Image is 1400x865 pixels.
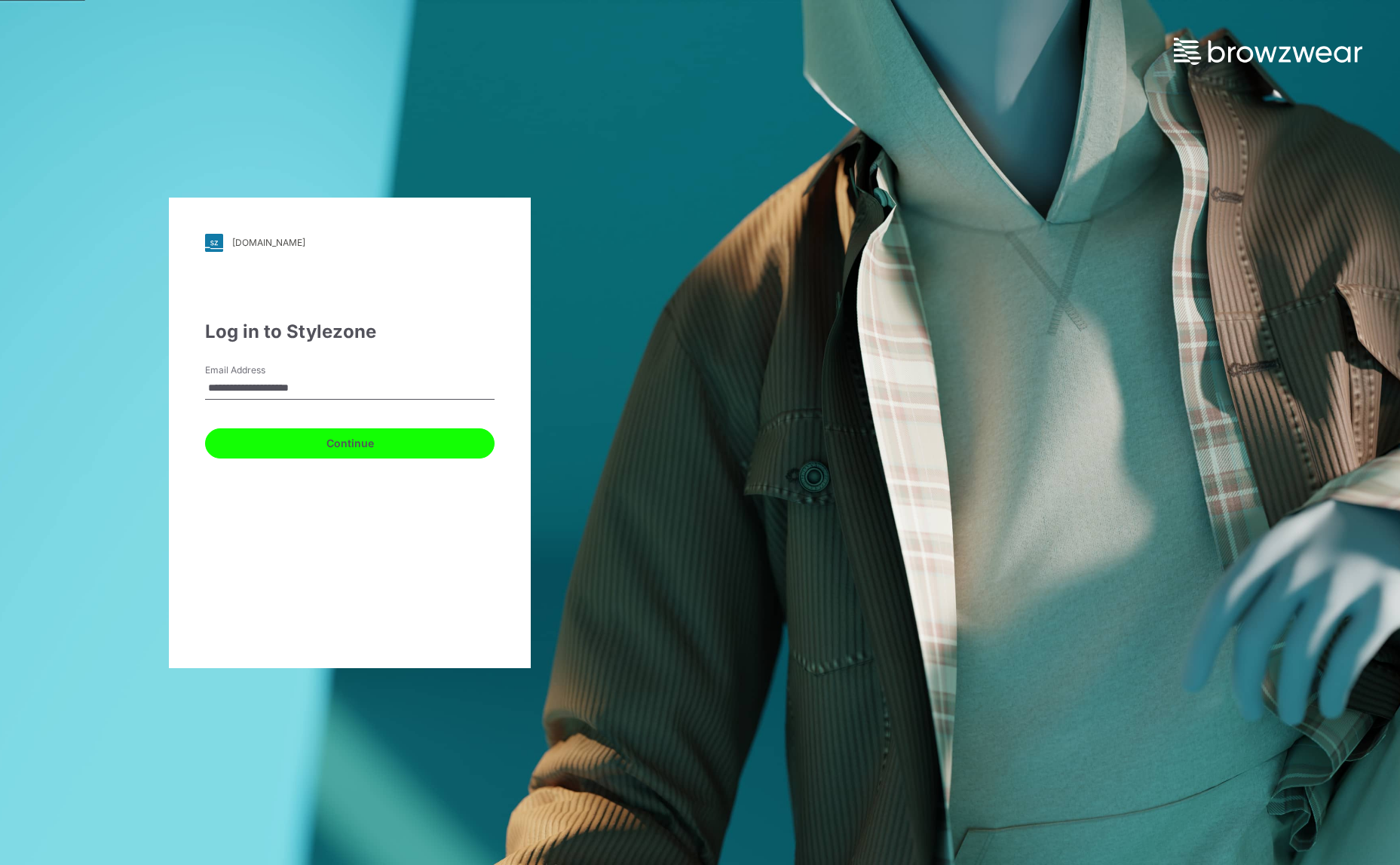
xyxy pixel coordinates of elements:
div: Log in to Stylezone [205,318,495,345]
div: [DOMAIN_NAME] [232,237,305,248]
a: [DOMAIN_NAME] [205,234,495,252]
img: svg+xml;base64,PHN2ZyB3aWR0aD0iMjgiIGhlaWdodD0iMjgiIHZpZXdCb3g9IjAgMCAyOCAyOCIgZmlsbD0ibm9uZSIgeG... [205,234,223,252]
img: browzwear-logo.73288ffb.svg [1174,38,1362,65]
button: Continue [205,428,495,459]
label: Email Address [205,363,311,377]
